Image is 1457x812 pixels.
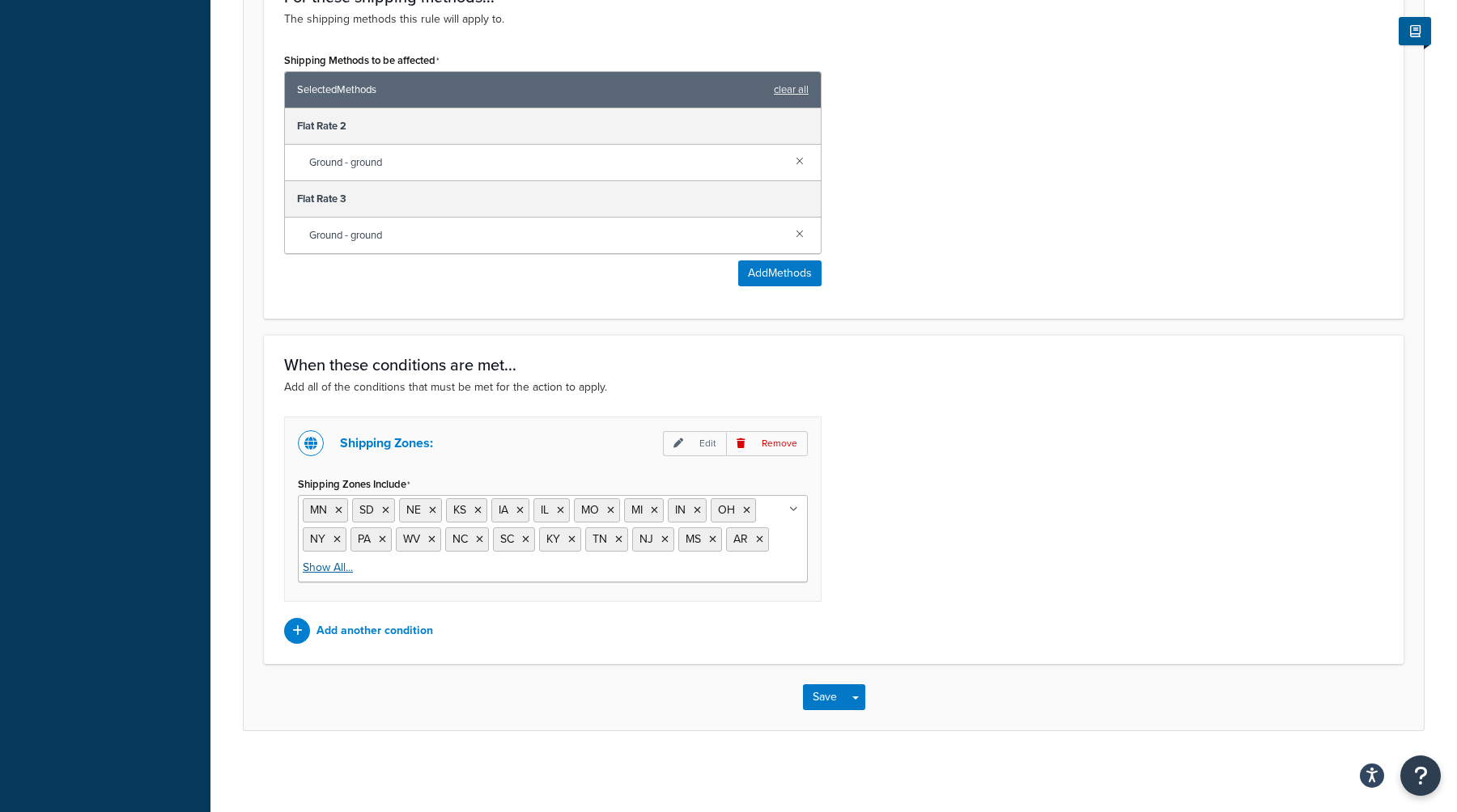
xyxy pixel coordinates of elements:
[1399,17,1431,45] button: Show Help Docs
[452,531,468,548] span: NC
[340,432,433,455] p: Shipping Zones:
[284,54,440,67] label: Shipping Methods to be affected
[310,531,325,548] span: NY
[631,501,643,518] span: MI
[593,531,607,548] span: TN
[500,531,514,548] span: SC
[297,78,766,101] span: Selected Methods
[298,478,410,491] label: Shipping Zones Include
[499,501,508,518] span: IA
[675,501,686,518] span: IN
[406,501,421,518] span: NE
[284,379,1383,396] p: Add all of the conditions that must be met for the action to apply.
[453,501,466,518] span: KS
[303,560,353,576] a: Show All...
[663,431,726,456] p: Edit
[284,11,1383,28] p: The shipping methods this rule will apply to.
[726,431,808,456] p: Remove
[1400,755,1441,796] button: Open Resource Center
[358,531,371,548] span: PA
[686,531,701,548] span: MS
[733,531,748,548] span: AR
[541,501,549,518] span: IL
[309,224,783,247] span: Ground - ground
[774,78,809,101] a: clear all
[403,531,420,548] span: WV
[316,620,433,642] p: Add another condition
[285,181,821,218] div: Flat Rate 3
[284,356,1383,374] h3: When these conditions are met...
[309,151,783,174] span: Ground - ground
[285,108,821,145] div: Flat Rate 2
[738,260,822,286] button: AddMethods
[359,501,374,518] span: SD
[310,501,327,518] span: MN
[639,531,653,548] span: NJ
[581,501,599,518] span: MO
[803,684,847,710] button: Save
[718,501,735,518] span: OH
[546,531,560,548] span: KY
